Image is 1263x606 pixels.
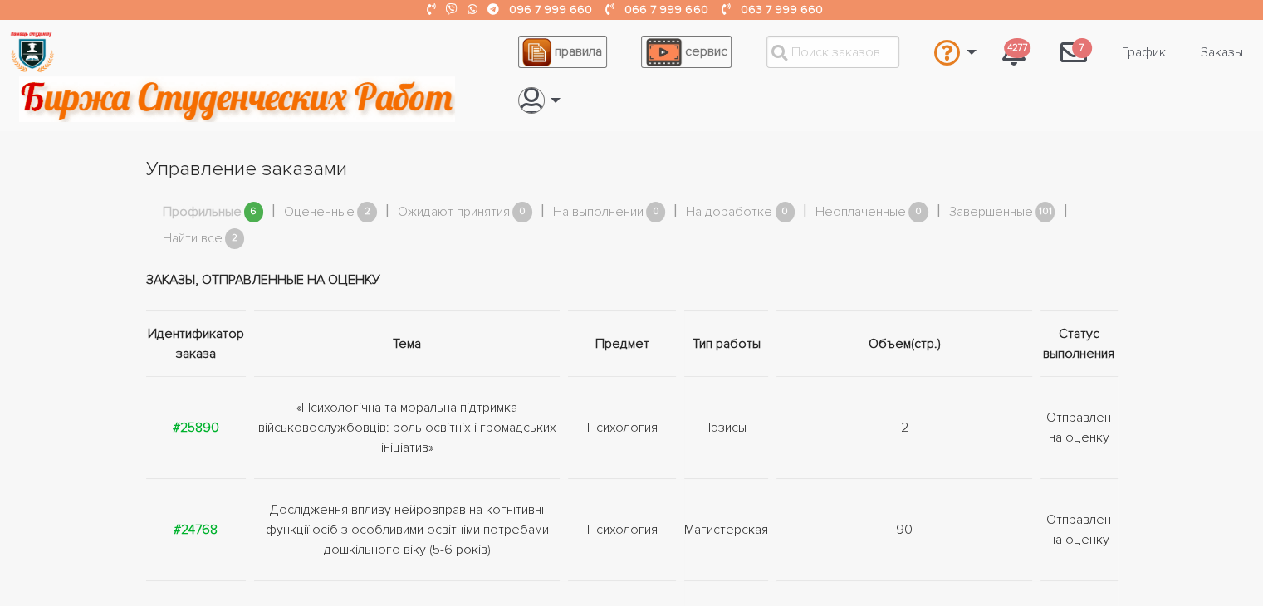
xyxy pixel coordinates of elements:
[553,202,644,223] a: На выполнении
[641,36,732,68] a: сервис
[555,43,602,60] span: правила
[512,202,532,222] span: 0
[564,311,680,377] th: Предмет
[680,377,772,479] td: Тэзисы
[772,479,1036,581] td: 90
[772,377,1036,479] td: 2
[1036,479,1118,581] td: Отправлен на оценку
[173,419,219,436] a: #25890
[1036,377,1118,479] td: Отправлен на оценку
[398,202,510,223] a: Ожидают принятия
[509,2,592,17] a: 096 7 999 660
[174,521,218,538] a: #24768
[146,311,251,377] th: Идентификатор заказа
[1187,37,1256,68] a: Заказы
[624,2,707,17] a: 066 7 999 660
[1109,37,1179,68] a: График
[564,377,680,479] td: Психология
[1047,30,1100,75] a: 7
[244,202,264,222] span: 6
[225,228,245,249] span: 2
[680,479,772,581] td: Магистерская
[250,311,564,377] th: Тема
[949,202,1033,223] a: Завершенные
[1072,38,1092,59] span: 7
[740,2,822,17] a: 063 7 999 660
[815,202,906,223] a: Неоплаченные
[685,43,727,60] span: сервис
[163,202,242,223] a: Профильные
[146,155,1118,183] h1: Управление заказами
[19,76,455,122] img: motto-2ce64da2796df845c65ce8f9480b9c9d679903764b3ca6da4b6de107518df0fe.gif
[518,36,607,68] a: правила
[1004,38,1030,59] span: 4277
[772,311,1036,377] th: Объем(стр.)
[564,479,680,581] td: Психология
[766,36,899,68] input: Поиск заказов
[250,377,564,479] td: «Психологічна та моральна підтримка військовослужбовців: роль освітніх і громадських ініціатив»
[146,249,1118,311] td: Заказы, отправленные на оценку
[1036,311,1118,377] th: Статус выполнения
[250,479,564,581] td: Дослідження впливу нейровправ на когнітивні функції осіб з особливими освітніми потребами дошкіль...
[908,202,928,222] span: 0
[1035,202,1055,222] span: 101
[284,202,355,223] a: Оцененные
[646,202,666,222] span: 0
[686,202,772,223] a: На доработке
[989,30,1039,75] a: 4277
[163,228,223,250] a: Найти все
[646,38,681,66] img: play_icon-49f7f135c9dc9a03216cfdbccbe1e3994649169d890fb554cedf0eac35a01ba8.png
[522,38,551,66] img: agreement_icon-feca34a61ba7f3d1581b08bc946b2ec1ccb426f67415f344566775c155b7f62c.png
[680,311,772,377] th: Тип работы
[776,202,795,222] span: 0
[9,29,55,75] img: logo-135dea9cf721667cc4ddb0c1795e3ba8b7f362e3d0c04e2cc90b931989920324.png
[357,202,377,222] span: 2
